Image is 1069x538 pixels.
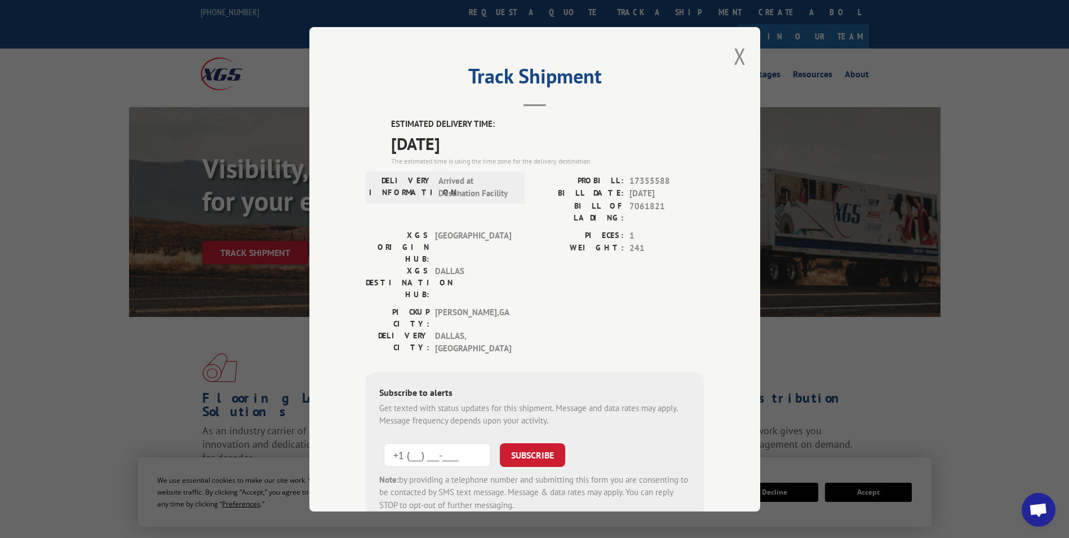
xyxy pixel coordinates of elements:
span: 241 [629,242,704,255]
div: Open chat [1022,493,1055,527]
label: BILL DATE: [535,187,624,200]
h2: Track Shipment [366,68,704,90]
div: The estimated time is using the time zone for the delivery destination. [391,156,704,166]
div: Get texted with status updates for this shipment. Message and data rates may apply. Message frequ... [379,402,690,427]
span: DALLAS [435,264,511,300]
span: 17355588 [629,174,704,187]
span: [GEOGRAPHIC_DATA] [435,229,511,264]
label: ESTIMATED DELIVERY TIME: [391,118,704,131]
strong: Note: [379,474,399,484]
label: XGS DESTINATION HUB: [366,264,429,300]
span: [DATE] [629,187,704,200]
input: Phone Number [384,443,491,466]
span: [PERSON_NAME] , GA [435,306,511,329]
button: SUBSCRIBE [500,443,565,466]
button: Close modal [734,41,746,71]
label: DELIVERY INFORMATION: [369,174,433,200]
span: 7061821 [629,200,704,223]
label: XGS ORIGIN HUB: [366,229,429,264]
span: Arrived at Destination Facility [438,174,514,200]
label: PROBILL: [535,174,624,187]
span: 1 [629,229,704,242]
label: BILL OF LADING: [535,200,624,223]
div: Subscribe to alerts [379,385,690,402]
label: WEIGHT: [535,242,624,255]
label: PICKUP CITY: [366,306,429,329]
label: PIECES: [535,229,624,242]
span: [DATE] [391,130,704,156]
span: DALLAS , [GEOGRAPHIC_DATA] [435,329,511,355]
label: DELIVERY CITY: [366,329,429,355]
div: by providing a telephone number and submitting this form you are consenting to be contacted by SM... [379,473,690,511]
